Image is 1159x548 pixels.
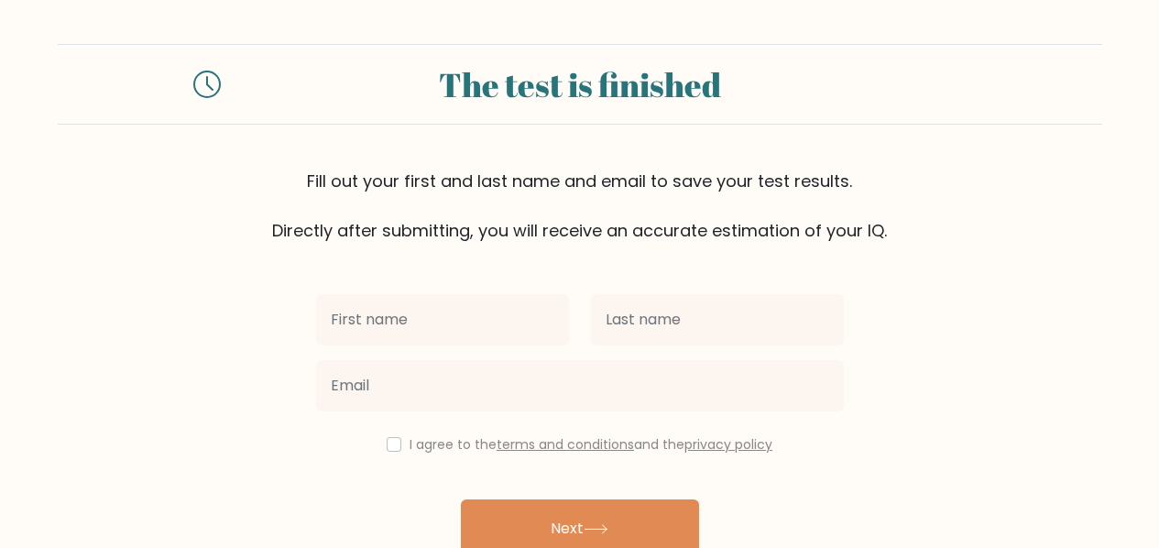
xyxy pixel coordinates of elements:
label: I agree to the and the [410,435,772,454]
input: First name [316,294,569,345]
div: The test is finished [243,60,917,109]
a: privacy policy [684,435,772,454]
input: Last name [591,294,844,345]
input: Email [316,360,844,411]
div: Fill out your first and last name and email to save your test results. Directly after submitting,... [58,169,1102,243]
a: terms and conditions [497,435,634,454]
